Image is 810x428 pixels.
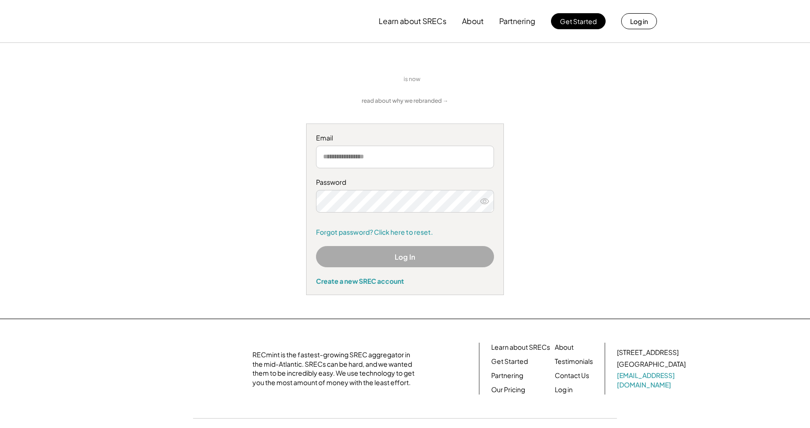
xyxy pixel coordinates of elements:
button: Log in [621,13,657,29]
a: Contact Us [555,371,589,380]
button: Partnering [499,12,535,31]
div: Create a new SREC account [316,277,494,285]
div: Password [316,178,494,187]
img: yH5BAEAAAAALAAAAAABAAEAAAIBRAA7 [153,5,231,37]
div: is now [401,75,428,83]
a: read about why we rebranded → [362,97,448,105]
button: About [462,12,484,31]
div: [GEOGRAPHIC_DATA] [617,360,686,369]
img: yH5BAEAAAAALAAAAAABAAEAAAIBRAA7 [312,66,397,92]
div: [STREET_ADDRESS] [617,348,679,357]
div: Email [316,133,494,143]
button: Learn about SRECs [379,12,446,31]
img: yH5BAEAAAAALAAAAAABAAEAAAIBRAA7 [161,352,241,385]
a: Get Started [491,357,528,366]
a: Forgot password? Click here to reset. [316,228,494,237]
button: Log In [316,246,494,267]
a: [EMAIL_ADDRESS][DOMAIN_NAME] [617,371,688,389]
img: yH5BAEAAAAALAAAAAABAAEAAAIBRAA7 [432,74,498,84]
a: Our Pricing [491,385,525,395]
a: Learn about SRECs [491,343,550,352]
button: Get Started [551,13,606,29]
a: Partnering [491,371,523,380]
a: Testimonials [555,357,593,366]
a: About [555,343,574,352]
div: RECmint is the fastest-growing SREC aggregator in the mid-Atlantic. SRECs can be hard, and we wan... [252,350,420,387]
a: Log in [555,385,573,395]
